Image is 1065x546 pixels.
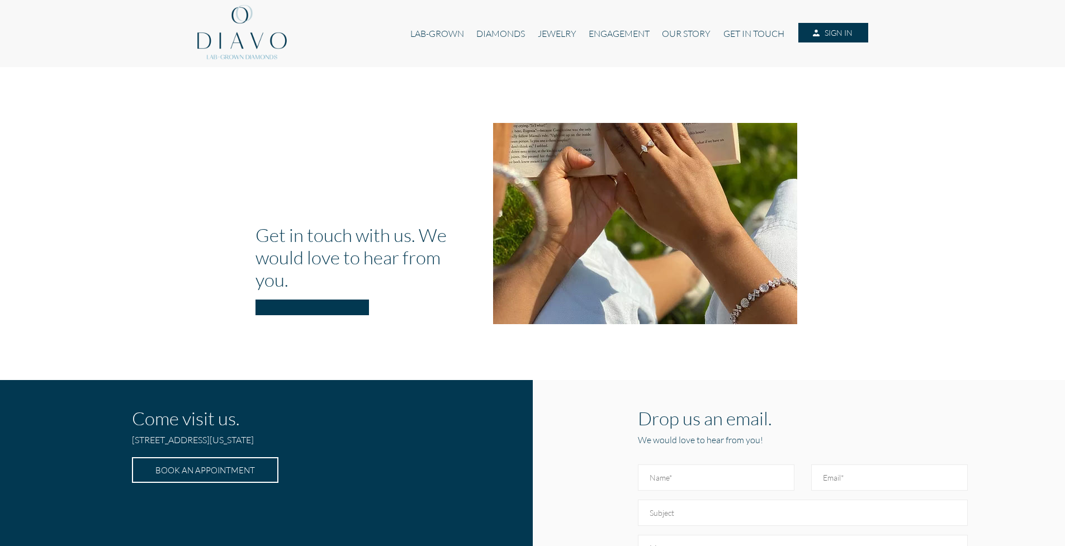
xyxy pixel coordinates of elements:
[1009,490,1052,533] iframe: Drift Widget Chat Controller
[638,434,968,446] h5: We would love to hear from you!
[155,465,255,475] span: BOOK AN APPOINTMENT
[638,464,794,491] input: Name*
[132,457,278,483] a: BOOK AN APPOINTMENT
[798,23,868,43] a: SIGN IN
[638,500,968,526] input: Subject
[835,374,1058,497] iframe: Drift Widget Chat Window
[132,407,392,429] h1: Come visit us.
[583,23,656,44] a: ENGAGEMENT
[638,407,968,429] h1: Drop us an email.
[255,224,476,291] h1: Get in touch with us. We would love to hear from you.
[717,23,791,44] a: GET IN TOUCH
[470,23,531,44] a: DIAMONDS
[811,464,968,491] input: Email*
[404,23,470,44] a: LAB-GROWN
[132,434,392,450] h5: [STREET_ADDRESS][US_STATE]
[531,23,582,44] a: JEWELRY
[493,123,797,324] img: get-in-touch
[656,23,717,44] a: OUR STORY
